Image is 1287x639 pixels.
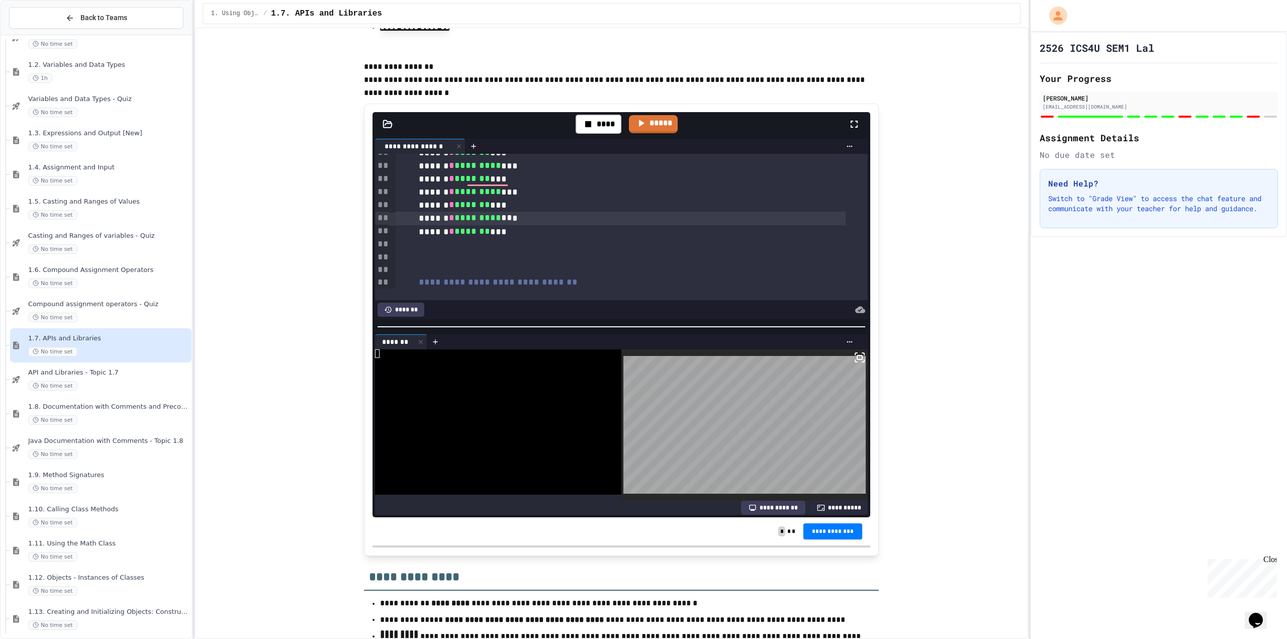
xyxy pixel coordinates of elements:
[28,449,77,459] span: No time set
[28,95,190,104] span: Variables and Data Types - Quiz
[28,108,77,117] span: No time set
[28,620,77,630] span: No time set
[28,176,77,186] span: No time set
[28,539,190,548] span: 1.11. Using the Math Class
[4,4,69,64] div: Chat with us now!Close
[1040,131,1278,145] h2: Assignment Details
[1039,4,1070,27] div: My Account
[28,39,77,49] span: No time set
[1040,41,1154,55] h1: 2526 ICS4U SEM1 Lal
[28,415,77,425] span: No time set
[28,210,77,220] span: No time set
[211,10,259,18] span: 1. Using Objects and Methods
[28,505,190,514] span: 1.10. Calling Class Methods
[28,586,77,596] span: No time set
[28,403,190,411] span: 1.8. Documentation with Comments and Preconditions
[1204,555,1277,598] iframe: chat widget
[263,10,267,18] span: /
[28,518,77,527] span: No time set
[28,300,190,309] span: Compound assignment operators - Quiz
[28,484,77,493] span: No time set
[80,13,127,23] span: Back to Teams
[9,7,183,29] button: Back to Teams
[28,142,77,151] span: No time set
[28,163,190,172] span: 1.4. Assignment and Input
[28,313,77,322] span: No time set
[28,437,190,445] span: Java Documentation with Comments - Topic 1.8
[28,198,190,206] span: 1.5. Casting and Ranges of Values
[28,266,190,275] span: 1.6. Compound Assignment Operators
[28,73,52,83] span: 1h
[1048,194,1269,214] p: Switch to "Grade View" to access the chat feature and communicate with your teacher for help and ...
[28,244,77,254] span: No time set
[28,129,190,138] span: 1.3. Expressions and Output [New]
[28,279,77,288] span: No time set
[28,381,77,391] span: No time set
[1043,94,1275,103] div: [PERSON_NAME]
[28,61,190,69] span: 1.2. Variables and Data Types
[28,232,190,240] span: Casting and Ranges of variables - Quiz
[1048,177,1269,190] h3: Need Help?
[271,8,382,20] span: 1.7. APIs and Libraries
[28,608,190,616] span: 1.13. Creating and Initializing Objects: Constructors
[28,552,77,562] span: No time set
[28,471,190,480] span: 1.9. Method Signatures
[1245,599,1277,629] iframe: chat widget
[1040,71,1278,85] h2: Your Progress
[28,369,190,377] span: API and Libraries - Topic 1.7
[1043,103,1275,111] div: [EMAIL_ADDRESS][DOMAIN_NAME]
[28,347,77,356] span: No time set
[1040,149,1278,161] div: No due date set
[28,334,190,343] span: 1.7. APIs and Libraries
[28,574,190,582] span: 1.12. Objects - Instances of Classes
[396,2,853,330] div: To enrich screen reader interactions, please activate Accessibility in Grammarly extension settings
